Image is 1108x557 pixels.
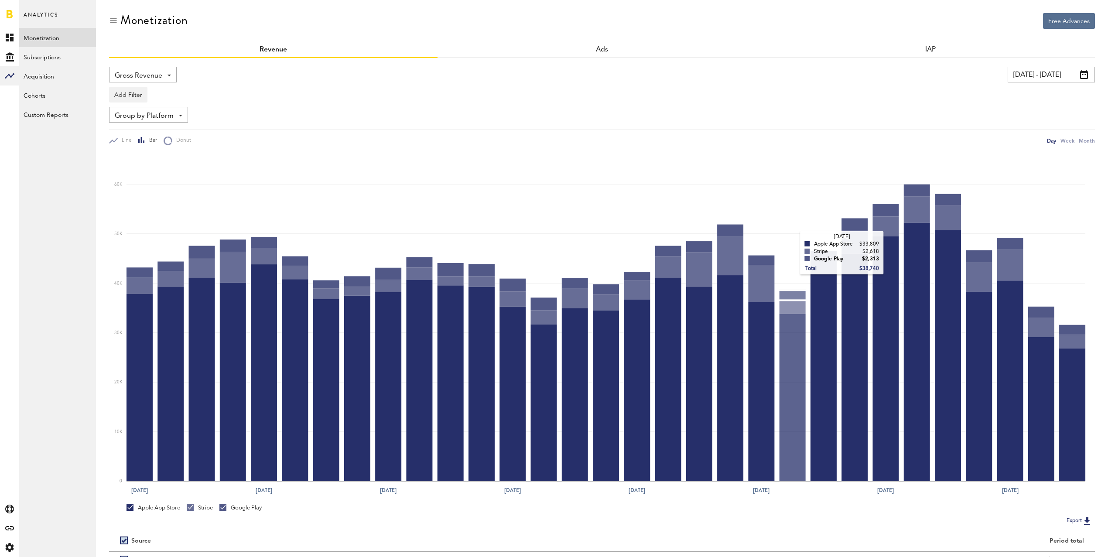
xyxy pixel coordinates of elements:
text: 10K [114,430,123,434]
div: Period total [613,537,1084,545]
div: Stripe [187,504,213,512]
text: [DATE] [131,486,148,494]
a: Custom Reports [19,105,96,124]
a: Subscriptions [19,47,96,66]
div: Day [1047,136,1056,145]
text: [DATE] [753,486,770,494]
text: 20K [114,380,123,385]
span: Bar [145,137,157,144]
button: Add Filter [109,87,147,103]
text: [DATE] [1002,486,1019,494]
div: Google Play [219,504,262,512]
text: 50K [114,232,123,236]
text: 0 [120,479,122,484]
text: 40K [114,281,123,286]
text: [DATE] [256,486,272,494]
img: Export [1082,516,1092,526]
span: Gross Revenue [115,68,162,83]
text: [DATE] [380,486,397,494]
span: Line [118,137,132,144]
span: Donut [172,137,191,144]
text: [DATE] [505,486,521,494]
text: 30K [114,331,123,335]
a: Monetization [19,28,96,47]
a: Revenue [260,46,287,53]
div: Apple App Store [127,504,180,512]
div: Month [1079,136,1095,145]
div: Monetization [120,13,188,27]
div: Source [131,537,151,545]
button: Export [1064,515,1095,526]
text: [DATE] [878,486,894,494]
a: Ads [596,46,608,53]
a: Cohorts [19,85,96,105]
a: Acquisition [19,66,96,85]
span: Analytics [24,10,58,28]
text: 60K [114,182,123,187]
button: Free Advances [1043,13,1095,29]
text: [DATE] [629,486,646,494]
div: Week [1060,136,1074,145]
span: Group by Platform [115,109,174,123]
a: IAP [925,46,936,53]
